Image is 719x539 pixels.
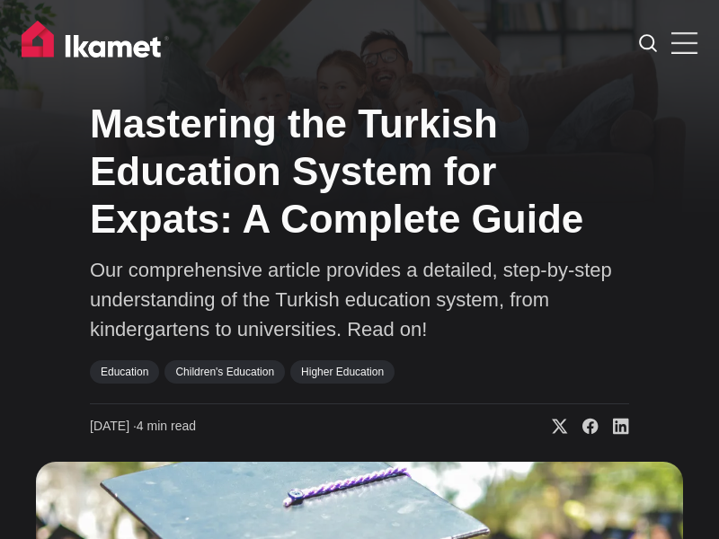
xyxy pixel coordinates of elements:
span: [DATE] ∙ [90,419,137,433]
a: Share on Linkedin [599,418,629,436]
h1: Mastering the Turkish Education System for Expats: A Complete Guide [90,101,629,243]
a: Children's Education [164,360,285,384]
img: Ikamet home [22,21,169,66]
time: 4 min read [90,418,196,436]
p: Our comprehensive article provides a detailed, step-by-step understanding of the Turkish educatio... [90,255,629,344]
a: Education [90,360,159,384]
a: Share on Facebook [568,418,599,436]
a: Higher Education [290,360,395,384]
a: Share on X [537,418,568,436]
